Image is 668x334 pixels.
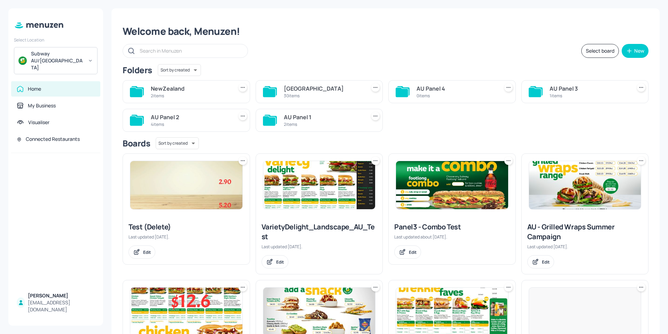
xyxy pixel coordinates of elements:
div: 2 items [284,121,363,127]
div: Folders [123,64,152,76]
div: 4 items [151,121,230,127]
div: Home [28,85,41,92]
div: VarietyDelight_Landscape_AU_Test [262,222,377,242]
div: AU - Grilled Wraps Summer Campaign [527,222,643,242]
div: Edit [276,259,284,265]
img: 2025-08-07-1754562241714zf1t2x7jm3b.jpeg [396,161,508,209]
div: [PERSON_NAME] [28,292,95,299]
div: AU Panel 1 [284,113,363,121]
div: Last updated about [DATE]. [394,234,510,240]
div: Last updated [DATE]. [262,244,377,250]
div: Select Location [14,37,98,43]
div: Connected Restaurants [26,136,80,143]
div: Welcome back, Menuzen! [123,25,648,38]
div: AU Panel 2 [151,113,230,121]
div: Boards [123,138,150,149]
button: Select board [581,44,619,58]
img: 2025-09-15-1757922545768gabwwr35u1l.jpeg [130,161,242,209]
button: New [622,44,648,58]
div: [GEOGRAPHIC_DATA] [284,84,363,93]
div: Edit [143,249,151,255]
div: NewZealand [151,84,230,93]
div: 30 items [284,93,363,99]
div: Last updated [DATE]. [527,244,643,250]
div: 1 items [550,93,629,99]
div: New [634,48,644,53]
input: Search in Menuzen [140,46,241,56]
img: 2025-08-29-1756439023252n29rpqqk52.jpeg [263,161,375,209]
div: Panel3 - Combo Test [394,222,510,232]
img: 2024-12-19-1734584245950k86txo84it.jpeg [529,161,641,209]
div: Sort by created [158,63,201,77]
div: 0 items [417,93,496,99]
div: AU Panel 4 [417,84,496,93]
div: [EMAIL_ADDRESS][DOMAIN_NAME] [28,299,95,313]
div: Edit [542,259,550,265]
div: 2 items [151,93,230,99]
div: AU Panel 3 [550,84,629,93]
div: Sort by created [156,136,199,150]
div: Visualiser [28,119,49,126]
div: My Business [28,102,56,109]
div: Test (Delete) [129,222,244,232]
div: Edit [409,249,417,255]
img: avatar [18,56,27,65]
div: Last updated [DATE]. [129,234,244,240]
div: Subway AU/[GEOGRAPHIC_DATA] [31,50,84,71]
